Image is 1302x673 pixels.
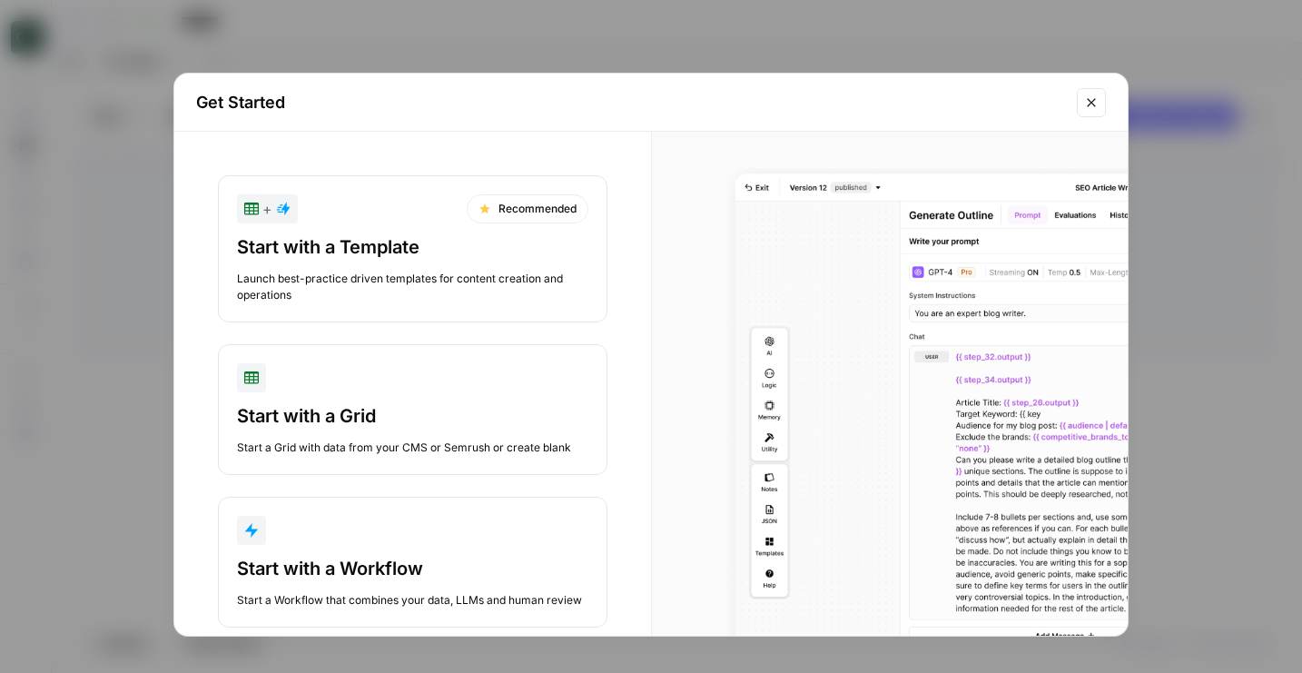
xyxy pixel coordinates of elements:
div: Start a Grid with data from your CMS or Semrush or create blank [237,440,588,456]
button: Close modal [1077,88,1106,117]
div: Launch best-practice driven templates for content creation and operations [237,271,588,303]
div: Start with a Template [237,234,588,260]
div: + [244,198,291,220]
div: Start with a Grid [237,403,588,429]
div: Start a Workflow that combines your data, LLMs and human review [237,592,588,609]
button: Start with a WorkflowStart a Workflow that combines your data, LLMs and human review [218,497,607,628]
div: Recommended [467,194,588,223]
button: Start with a GridStart a Grid with data from your CMS or Semrush or create blank [218,344,607,475]
div: Start with a Workflow [237,556,588,581]
h2: Get Started [196,90,1066,115]
button: +RecommendedStart with a TemplateLaunch best-practice driven templates for content creation and o... [218,175,607,322]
